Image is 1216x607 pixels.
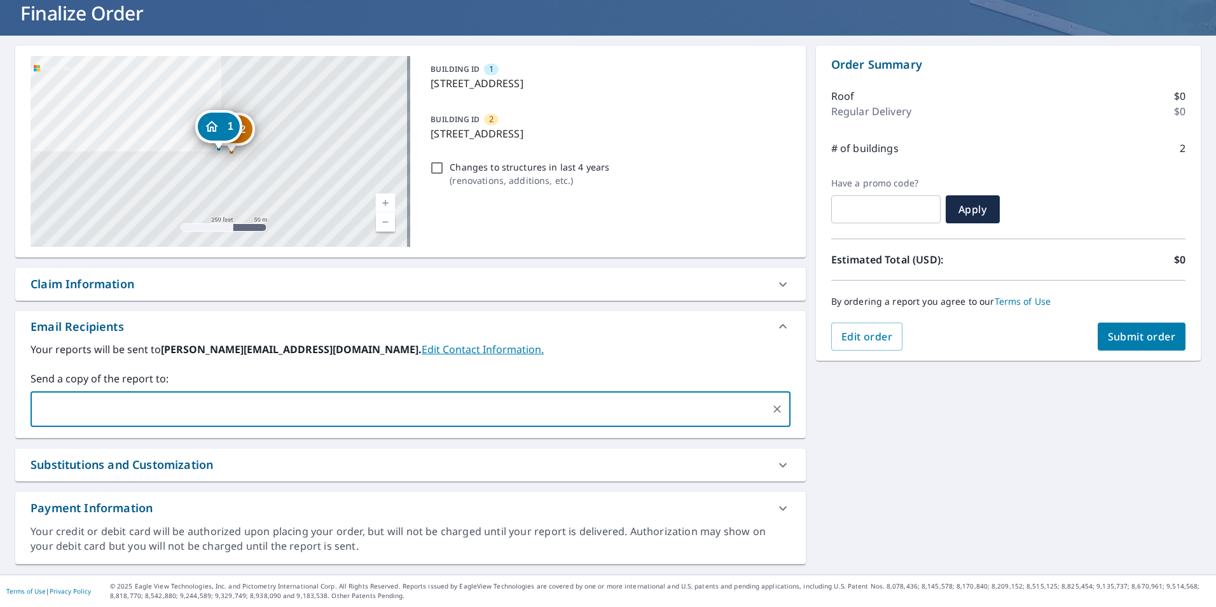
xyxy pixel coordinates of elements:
span: 2 [489,113,494,125]
p: Estimated Total (USD): [831,252,1009,267]
label: Your reports will be sent to [31,342,791,357]
p: Changes to structures in last 4 years [450,160,609,174]
span: Apply [956,202,990,216]
span: 1 [489,63,494,75]
a: Terms of Use [995,295,1051,307]
div: Payment Information [31,499,153,517]
div: Email Recipients [31,318,124,335]
p: By ordering a report you agree to our [831,296,1185,307]
b: [PERSON_NAME][EMAIL_ADDRESS][DOMAIN_NAME]. [161,342,422,356]
a: Terms of Use [6,587,46,596]
button: Submit order [1098,323,1186,351]
p: $0 [1174,252,1185,267]
div: Dropped pin, building 1, Residential property, 1434 N Broadway Ave Wichita, KS 67214 [195,110,242,150]
div: Dropped pin, building 2, Residential property, 1434 N Broadway Ave Wichita, KS 67214 [208,113,255,152]
span: Submit order [1108,330,1176,344]
p: # of buildings [831,141,899,156]
button: Clear [768,400,786,418]
div: Email Recipients [15,311,806,342]
a: Current Level 17, Zoom Out [376,213,395,232]
p: | [6,587,91,595]
p: [STREET_ADDRESS] [431,126,785,141]
p: Order Summary [831,56,1185,73]
label: Have a promo code? [831,178,941,189]
button: Edit order [831,323,903,351]
div: Substitutions and Customization [15,449,806,481]
div: Claim Information [15,268,806,300]
label: Send a copy of the report to: [31,371,791,386]
p: $0 [1174,104,1185,119]
a: EditContactInfo [422,342,544,356]
p: Roof [831,88,855,104]
span: 2 [240,125,246,134]
span: Edit order [841,330,893,344]
div: Payment Information [15,492,806,524]
button: Apply [946,195,1000,223]
span: 1 [228,122,233,131]
p: BUILDING ID [431,114,480,125]
p: [STREET_ADDRESS] [431,76,785,91]
p: $0 [1174,88,1185,104]
p: ( renovations, additions, etc. ) [450,174,609,187]
a: Privacy Policy [50,587,91,596]
p: Regular Delivery [831,104,911,119]
a: Current Level 17, Zoom In [376,193,395,213]
p: © 2025 Eagle View Technologies, Inc. and Pictometry International Corp. All Rights Reserved. Repo... [110,582,1210,601]
div: Your credit or debit card will be authorized upon placing your order, but will not be charged unt... [31,524,791,554]
div: Claim Information [31,276,134,293]
div: Substitutions and Customization [31,456,213,473]
p: 2 [1180,141,1185,156]
p: BUILDING ID [431,64,480,74]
